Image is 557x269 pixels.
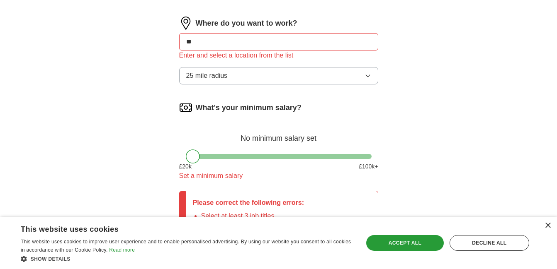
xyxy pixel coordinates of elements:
div: Set a minimum salary [179,171,378,181]
a: Read more, opens a new window [109,247,135,253]
div: Accept all [366,235,444,251]
span: 25 mile radius [186,71,228,81]
div: No minimum salary set [179,124,378,144]
div: Close [545,223,551,229]
div: This website uses cookies [21,222,332,234]
p: Please correct the following errors: [193,198,316,208]
label: Where do you want to work? [196,18,297,29]
img: location.png [179,17,192,30]
span: Show details [31,256,71,262]
div: Decline all [450,235,529,251]
span: £ 100 k+ [359,162,378,171]
li: Select at least 3 job titles [201,211,316,221]
div: Enter and select a location from the list [179,50,378,60]
span: This website uses cookies to improve user experience and to enable personalised advertising. By u... [21,239,351,253]
label: What's your minimum salary? [196,102,302,113]
span: £ 20 k [179,162,192,171]
button: 25 mile radius [179,67,378,84]
img: salary.png [179,101,192,114]
div: Show details [21,255,353,263]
